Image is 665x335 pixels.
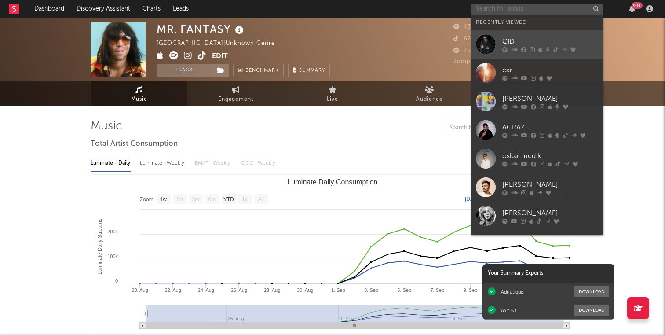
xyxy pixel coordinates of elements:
[91,156,131,171] div: Luminate - Daily
[245,66,279,76] span: Benchmark
[233,64,284,77] a: Benchmark
[471,144,603,173] a: oskar med k
[164,287,181,293] text: 22. Aug
[502,122,599,133] div: ACRAZE
[242,196,248,202] text: 1y
[453,24,483,30] span: 43,173
[574,305,609,316] button: Download
[471,173,603,202] a: [PERSON_NAME]
[288,64,330,77] button: Summary
[157,38,285,49] div: [GEOGRAPHIC_DATA] | Unknown Genre
[297,287,313,293] text: 30. Aug
[264,287,280,293] text: 28. Aug
[140,196,153,202] text: Zoom
[471,230,603,259] a: [PERSON_NAME]
[502,93,599,104] div: [PERSON_NAME]
[208,196,216,202] text: 6m
[471,87,603,116] a: [PERSON_NAME]
[231,287,247,293] text: 26. Aug
[381,81,478,106] a: Audience
[471,202,603,230] a: [PERSON_NAME]
[453,59,504,64] span: Jump Score: 83.1
[187,81,284,106] a: Engagement
[97,218,103,274] text: Luminate Daily Streams
[198,287,214,293] text: 24. Aug
[574,286,609,297] button: Download
[212,51,228,62] button: Edit
[476,17,599,28] div: Recently Viewed
[471,4,603,15] input: Search for artists
[471,30,603,59] a: CID
[632,2,643,9] div: 99 +
[107,254,118,259] text: 100k
[416,94,443,105] span: Audience
[327,94,338,105] span: Live
[471,59,603,87] a: ear
[91,139,178,149] span: Total Artist Consumption
[140,156,186,171] div: Luminate - Weekly
[132,287,148,293] text: 20. Aug
[160,196,167,202] text: 1w
[502,151,599,161] div: oskar med k
[445,125,538,132] input: Search by song name or URL
[192,196,200,202] text: 3m
[453,36,487,42] span: 621,100
[115,278,118,283] text: 0
[397,287,411,293] text: 5. Sep
[502,36,599,47] div: CID
[176,196,183,202] text: 1m
[430,287,444,293] text: 7. Sep
[218,94,253,105] span: Engagement
[502,208,599,218] div: [PERSON_NAME]
[502,65,599,75] div: ear
[482,264,614,283] div: Your Summary Exports
[364,287,378,293] text: 3. Sep
[223,196,234,202] text: YTD
[465,196,482,202] text: [DATE]
[157,22,246,37] div: MR. FANTASY
[471,116,603,144] a: ACRAZE
[464,287,478,293] text: 9. Sep
[501,289,523,295] div: Adriatique
[258,196,263,202] text: All
[91,81,187,106] a: Music
[331,287,345,293] text: 1. Sep
[501,307,516,313] div: AYYBO
[107,229,118,234] text: 200k
[288,178,378,186] text: Luminate Daily Consumption
[299,68,325,73] span: Summary
[157,64,212,77] button: Track
[629,5,635,12] button: 99+
[453,48,540,54] span: 757,718 Monthly Listeners
[502,179,599,190] div: [PERSON_NAME]
[131,94,147,105] span: Music
[284,81,381,106] a: Live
